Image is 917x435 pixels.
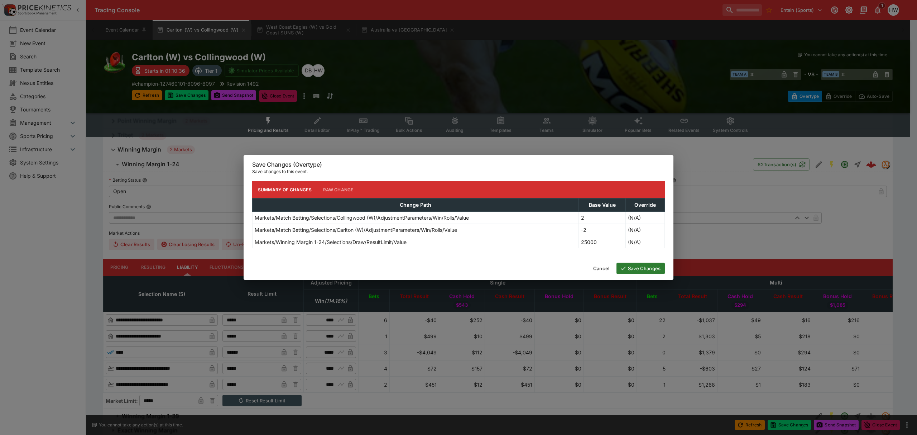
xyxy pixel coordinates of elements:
td: -2 [578,224,625,236]
td: (N/A) [626,236,665,248]
th: Base Value [578,199,625,212]
td: 2 [578,212,625,224]
button: Cancel [589,263,614,274]
p: Markets/Match Betting/Selections/Carlton (W)/AdjustmentParameters/Win/Rolls/Value [255,226,457,234]
td: (N/A) [626,212,665,224]
button: Summary of Changes [252,181,317,198]
td: 25000 [578,236,625,248]
p: Save changes to this event. [252,168,665,175]
button: Raw Change [317,181,359,198]
th: Override [626,199,665,212]
button: Save Changes [616,263,665,274]
td: (N/A) [626,224,665,236]
p: Markets/Match Betting/Selections/Collingwood (W)/AdjustmentParameters/Win/Rolls/Value [255,214,469,221]
th: Change Path [253,199,579,212]
p: Markets/Winning Margin 1-24/Selections/Draw/ResultLimit/Value [255,238,407,246]
h6: Save Changes (Overtype) [252,161,665,168]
